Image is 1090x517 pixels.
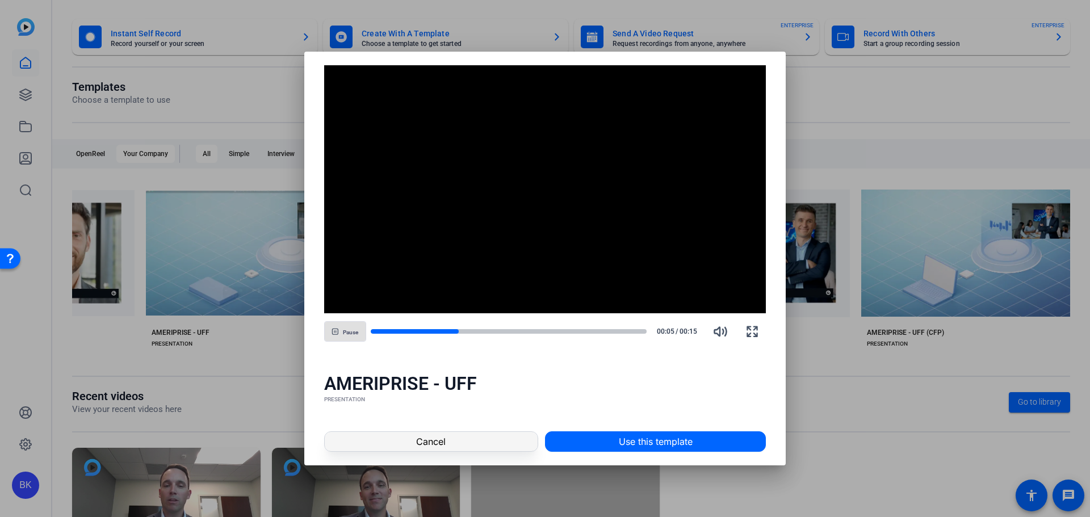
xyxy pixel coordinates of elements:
span: 00:05 [651,326,674,337]
span: 00:15 [680,326,703,337]
button: Use this template [545,431,766,452]
button: Cancel [324,431,538,452]
div: Video Player [324,65,766,314]
button: Fullscreen [739,318,766,345]
span: Use this template [619,435,693,448]
button: Mute [707,318,734,345]
button: Pause [324,321,366,342]
div: / [651,326,702,337]
span: Pause [343,329,358,336]
div: AMERIPRISE - UFF [324,372,766,395]
span: Cancel [416,435,446,448]
div: PRESENTATION [324,395,766,404]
